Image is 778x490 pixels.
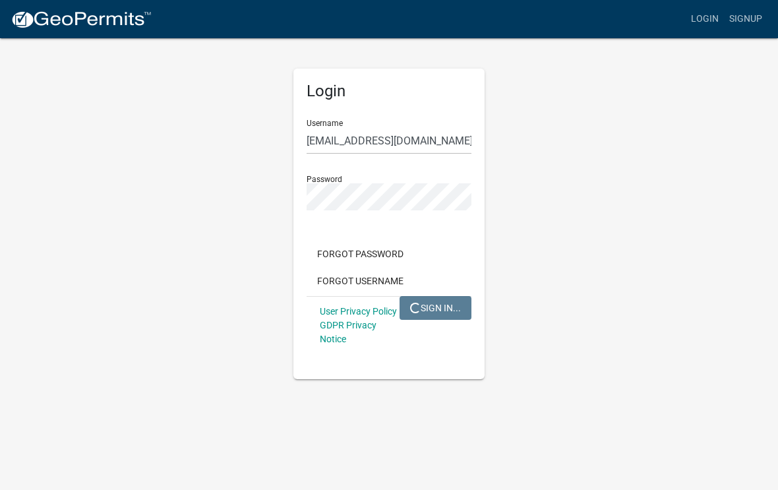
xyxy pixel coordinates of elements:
[320,306,397,317] a: User Privacy Policy
[307,242,414,266] button: Forgot Password
[320,320,376,344] a: GDPR Privacy Notice
[410,302,461,313] span: SIGN IN...
[724,7,767,32] a: Signup
[307,82,471,101] h5: Login
[400,296,471,320] button: SIGN IN...
[307,269,414,293] button: Forgot Username
[686,7,724,32] a: Login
